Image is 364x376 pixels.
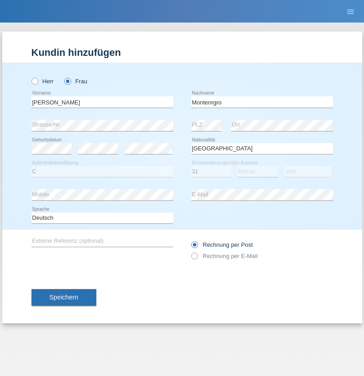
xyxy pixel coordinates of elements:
[191,253,197,264] input: Rechnung per E-Mail
[191,241,197,253] input: Rechnung per Post
[31,78,37,84] input: Herr
[31,78,54,85] label: Herr
[31,289,96,306] button: Speichern
[342,9,360,14] a: menu
[64,78,70,84] input: Frau
[31,47,333,58] h1: Kundin hinzufügen
[346,7,355,16] i: menu
[64,78,87,85] label: Frau
[191,241,253,248] label: Rechnung per Post
[191,253,258,259] label: Rechnung per E-Mail
[49,294,78,301] span: Speichern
